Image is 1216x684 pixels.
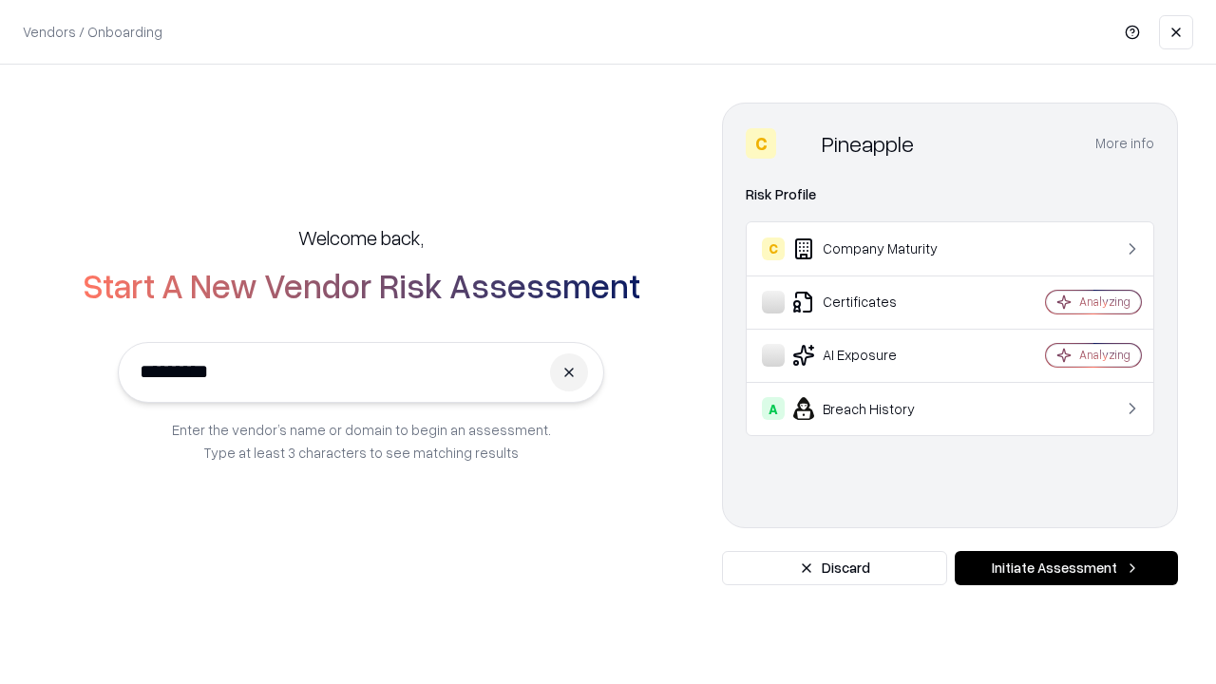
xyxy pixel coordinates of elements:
[762,237,989,260] div: Company Maturity
[746,183,1154,206] div: Risk Profile
[83,266,640,304] h2: Start A New Vendor Risk Assessment
[1079,294,1130,310] div: Analyzing
[822,128,914,159] div: Pineapple
[1095,126,1154,161] button: More info
[722,551,947,585] button: Discard
[298,224,424,251] h5: Welcome back,
[762,397,989,420] div: Breach History
[762,397,785,420] div: A
[762,291,989,313] div: Certificates
[1079,347,1130,363] div: Analyzing
[784,128,814,159] img: Pineapple
[762,237,785,260] div: C
[746,128,776,159] div: C
[23,22,162,42] p: Vendors / Onboarding
[955,551,1178,585] button: Initiate Assessment
[172,418,551,464] p: Enter the vendor’s name or domain to begin an assessment. Type at least 3 characters to see match...
[762,344,989,367] div: AI Exposure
